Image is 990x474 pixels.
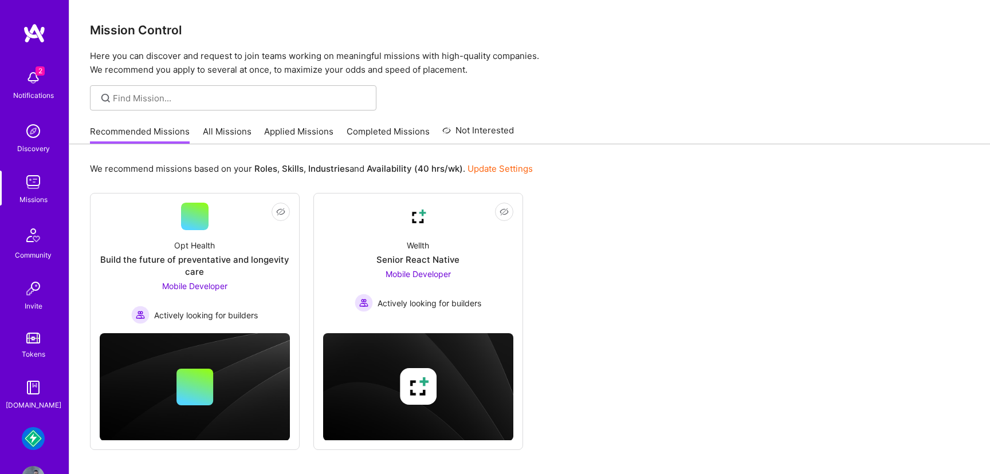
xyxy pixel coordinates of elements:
i: icon SearchGrey [99,92,112,105]
img: Company Logo [404,203,432,230]
div: Invite [25,300,42,312]
span: Mobile Developer [386,269,451,279]
i: icon EyeClosed [500,207,509,216]
div: Tokens [22,348,45,360]
img: tokens [26,333,40,343]
div: Community [15,249,52,261]
img: cover [100,333,290,441]
a: Applied Missions [264,125,333,144]
h3: Mission Control [90,23,969,37]
a: Mudflap: Fintech for Trucking [19,427,48,450]
a: Opt HealthBuild the future of preventative and longevity careMobile Developer Actively looking fo... [100,203,290,324]
div: Build the future of preventative and longevity care [100,254,290,278]
a: Completed Missions [347,125,430,144]
p: We recommend missions based on your , , and . [90,163,533,175]
img: guide book [22,376,45,399]
b: Availability (40 hrs/wk) [367,163,463,174]
img: bell [22,66,45,89]
img: Actively looking for builders [355,294,373,312]
img: cover [323,333,513,441]
div: Notifications [13,89,54,101]
img: logo [23,23,46,44]
b: Roles [254,163,277,174]
input: Find Mission... [113,92,368,104]
div: Discovery [17,143,50,155]
img: teamwork [22,171,45,193]
span: Actively looking for builders [154,309,258,321]
span: 2 [36,66,45,76]
span: Mobile Developer [162,281,227,291]
b: Industries [308,163,349,174]
div: Missions [19,193,48,206]
img: Community [19,222,47,249]
div: Wellth [407,239,429,251]
div: Opt Health [174,239,215,251]
div: Senior React Native [376,254,459,266]
img: discovery [22,120,45,143]
a: Not Interested [442,124,514,144]
img: Company logo [400,368,437,405]
i: icon EyeClosed [276,207,285,216]
p: Here you can discover and request to join teams working on meaningful missions with high-quality ... [90,49,969,77]
img: Mudflap: Fintech for Trucking [22,427,45,450]
span: Actively looking for builders [378,297,481,309]
img: Actively looking for builders [131,306,150,324]
b: Skills [282,163,304,174]
a: Recommended Missions [90,125,190,144]
a: Company LogoWellthSenior React NativeMobile Developer Actively looking for buildersActively looki... [323,203,513,317]
img: Invite [22,277,45,300]
a: All Missions [203,125,252,144]
a: Update Settings [467,163,533,174]
div: [DOMAIN_NAME] [6,399,61,411]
